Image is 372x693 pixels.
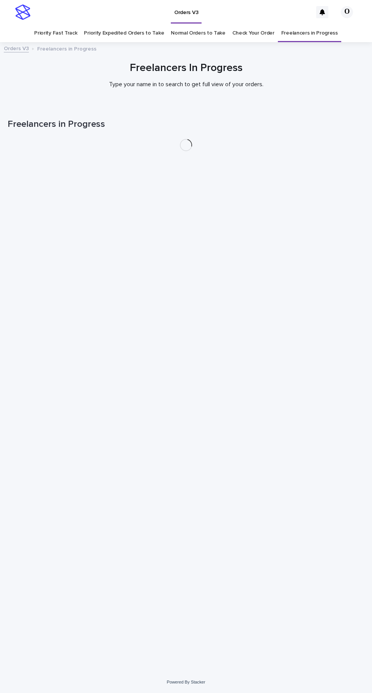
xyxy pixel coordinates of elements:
p: Type your name in to search to get full view of your orders. [34,81,338,88]
a: Priority Fast Track [34,24,77,42]
a: Orders V3 [4,44,29,52]
a: Priority Expedited Orders to Take [84,24,164,42]
h1: Freelancers in Progress [8,119,364,130]
h1: Freelancers In Progress [8,62,364,75]
a: Normal Orders to Take [171,24,225,42]
a: Freelancers in Progress [281,24,338,42]
p: Freelancers in Progress [37,44,96,52]
a: Powered By Stacker [167,680,205,684]
a: Check Your Order [232,24,274,42]
div: О [341,6,353,18]
img: stacker-logo-s-only.png [15,5,30,20]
